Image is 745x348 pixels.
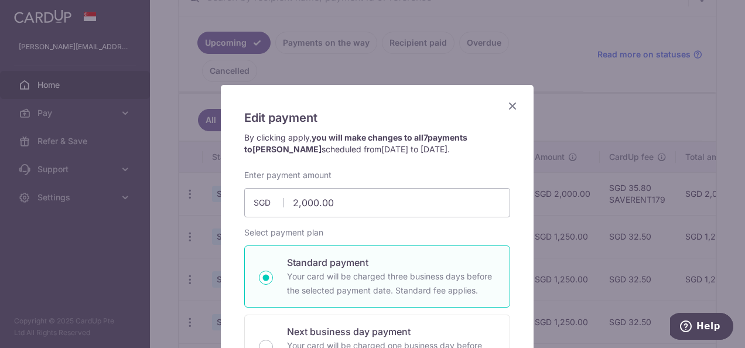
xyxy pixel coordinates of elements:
[670,313,733,342] iframe: Opens a widget where you can find more information
[244,227,323,238] label: Select payment plan
[244,169,332,181] label: Enter payment amount
[244,132,510,155] p: By clicking apply, scheduled from .
[254,197,284,209] span: SGD
[252,144,322,154] span: [PERSON_NAME]
[423,132,428,142] span: 7
[287,269,495,298] p: Your card will be charged three business days before the selected payment date. Standard fee appl...
[244,132,467,154] strong: you will make changes to all payments to
[381,144,447,154] span: [DATE] to [DATE]
[244,108,510,127] h5: Edit payment
[287,325,495,339] p: Next business day payment
[26,8,50,19] span: Help
[505,99,520,113] button: Close
[244,188,510,217] input: 0.00
[287,255,495,269] p: Standard payment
